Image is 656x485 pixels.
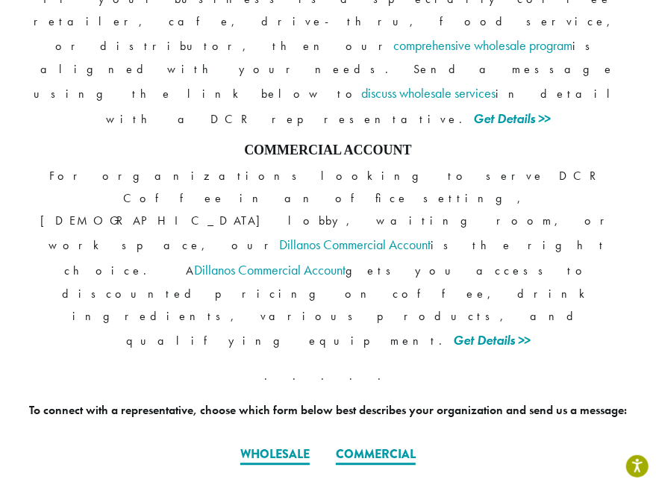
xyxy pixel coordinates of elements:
p: . . . . . [22,365,634,387]
a: Dillanos Commercial Account [195,261,346,278]
a: Get Details >> [473,110,550,127]
strong: To connect with a representative, choose which form below best describes your organization and se... [29,402,627,418]
p: For organizations looking to serve DCR Coffee in an office setting, [DEMOGRAPHIC_DATA] lobby, wai... [22,165,634,353]
a: Dillanos Commercial Account [279,236,431,253]
a: Commercial [336,445,416,465]
h4: COMMERCIAL ACCOUNT [22,143,634,159]
a: comprehensive wholesale program [394,37,573,54]
a: Get Details >> [453,331,530,348]
a: discuss wholesale services [362,84,496,101]
a: Wholesale [240,445,310,465]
